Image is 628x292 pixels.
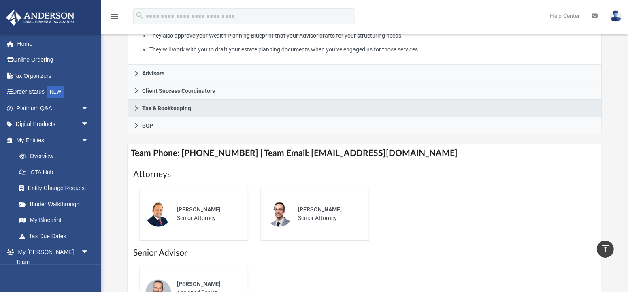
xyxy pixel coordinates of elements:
span: arrow_drop_down [81,244,97,261]
img: Anderson Advisors Platinum Portal [4,10,77,26]
span: arrow_drop_down [81,132,97,149]
h4: Team Phone: [PHONE_NUMBER] | Team Email: [EMAIL_ADDRESS][DOMAIN_NAME] [128,144,602,162]
a: Platinum Q&Aarrow_drop_down [6,100,101,116]
span: Tax & Bookkeeping [142,105,191,111]
li: They also approve your Wealth Planning Blueprint that your Advisor drafts for your structuring ne... [149,31,596,41]
span: arrow_drop_down [81,116,97,133]
img: thumbnail [145,201,171,227]
a: vertical_align_top [597,241,614,258]
span: Advisors [142,70,164,76]
a: Online Ordering [6,52,101,68]
div: Senior Attorney [292,200,363,228]
i: search [135,11,144,20]
li: They will work with you to draft your estate planning documents when you’ve engaged us for those ... [149,45,596,55]
img: User Pic [610,10,622,22]
a: My [PERSON_NAME] Teamarrow_drop_down [6,244,97,270]
a: Overview [11,148,101,164]
i: vertical_align_top [600,244,610,254]
div: Senior Attorney [171,200,242,228]
h1: Senior Advisor [133,247,596,259]
span: BCP [142,123,153,128]
h1: Attorneys [133,168,596,180]
a: Tax Due Dates [11,228,101,244]
span: [PERSON_NAME] [177,281,221,287]
a: My Entitiesarrow_drop_down [6,132,101,148]
a: My Blueprint [11,212,97,228]
a: CTA Hub [11,164,101,180]
img: thumbnail [266,201,292,227]
span: [PERSON_NAME] [298,206,342,213]
a: Client Success Coordinators [128,82,602,100]
a: menu [109,15,119,21]
a: Digital Productsarrow_drop_down [6,116,101,132]
a: Binder Walkthrough [11,196,101,212]
div: NEW [47,86,64,98]
i: menu [109,11,119,21]
a: Advisors [128,65,602,82]
a: Home [6,36,101,52]
a: BCP [128,117,602,134]
span: Client Success Coordinators [142,88,215,94]
a: Order StatusNEW [6,84,101,100]
a: Tax & Bookkeeping [128,100,602,117]
a: Entity Change Request [11,180,101,196]
span: arrow_drop_down [81,100,97,117]
a: Tax Organizers [6,68,101,84]
span: [PERSON_NAME] [177,206,221,213]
